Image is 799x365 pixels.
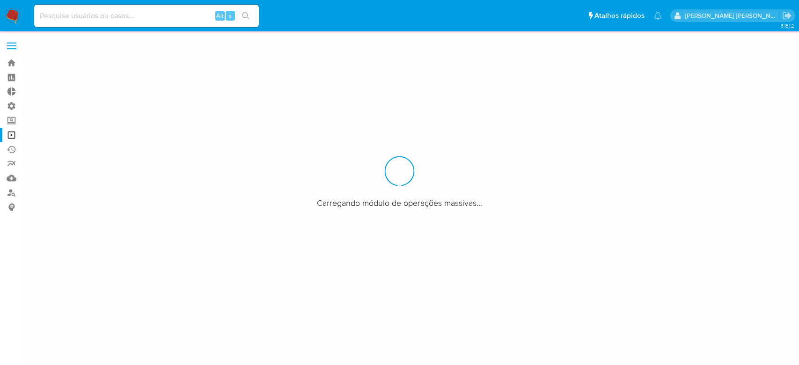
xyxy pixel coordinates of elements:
span: Alt [216,11,224,20]
span: Carregando módulo de operações massivas... [317,197,482,209]
p: andrea.asantos@mercadopago.com.br [685,11,779,20]
a: Notificações [654,12,662,20]
input: Pesquise usuários ou casos... [34,10,259,22]
a: Sair [782,11,792,21]
button: search-icon [236,9,255,22]
span: s [229,11,232,20]
span: Atalhos rápidos [594,11,645,21]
